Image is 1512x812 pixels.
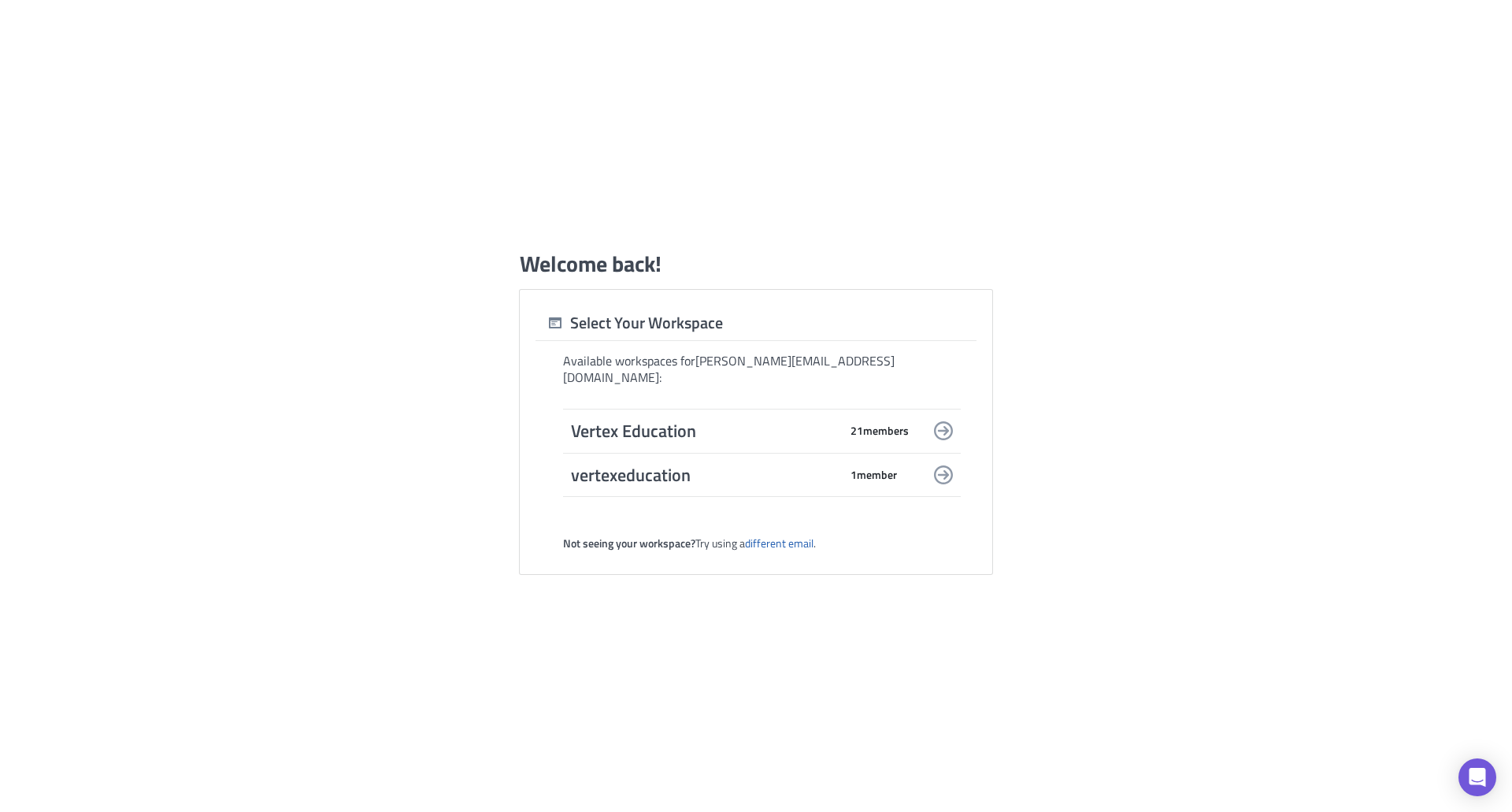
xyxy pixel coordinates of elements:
[563,536,961,551] div: Try using a .
[563,353,961,385] div: Available workspaces for [PERSON_NAME][EMAIL_ADDRESS][DOMAIN_NAME] :
[571,420,839,442] span: Vertex Education
[745,535,813,551] a: different email
[850,424,909,438] span: 21 member s
[520,250,661,278] h1: Welcome back!
[850,468,897,482] span: 1 member
[1458,758,1496,796] div: Open Intercom Messenger
[535,313,723,333] div: Select Your Workspace
[563,535,695,551] strong: Not seeing your workspace?
[571,464,839,486] span: vertexeducation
